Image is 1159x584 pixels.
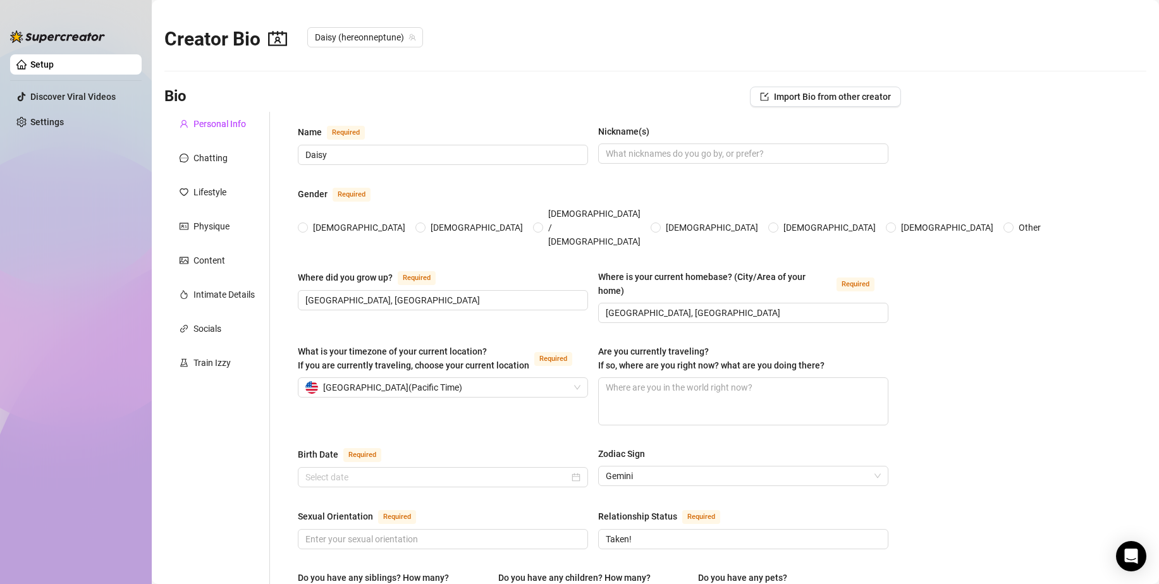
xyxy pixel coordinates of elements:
[778,221,881,234] span: [DEMOGRAPHIC_DATA]
[298,346,529,370] span: What is your timezone of your current location? If you are currently traveling, choose your curre...
[760,92,769,101] span: import
[180,119,188,128] span: user
[598,346,825,370] span: Are you currently traveling? If so, where are you right now? what are you doing there?
[426,221,528,234] span: [DEMOGRAPHIC_DATA]
[298,187,328,201] div: Gender
[606,306,878,320] input: Where is your current homebase? (City/Area of your home)
[10,30,105,43] img: logo-BBDzfeDw.svg
[327,126,365,140] span: Required
[315,28,415,47] span: Daisy (hereonneptune)
[598,447,654,461] label: Zodiac Sign
[180,358,188,367] span: experiment
[598,447,645,461] div: Zodiac Sign
[343,448,381,462] span: Required
[193,322,221,336] div: Socials
[598,509,734,524] label: Relationship Status
[30,59,54,70] a: Setup
[193,288,255,301] div: Intimate Details
[193,151,228,165] div: Chatting
[180,188,188,197] span: heart
[598,125,649,138] div: Nickname(s)
[408,33,416,41] span: team
[750,87,901,107] button: Import Bio from other creator
[661,221,763,234] span: [DEMOGRAPHIC_DATA]
[378,510,416,524] span: Required
[193,253,225,267] div: Content
[308,221,410,234] span: [DEMOGRAPHIC_DATA]
[598,270,888,298] label: Where is your current homebase? (City/Area of your home)
[268,29,287,48] span: contacts
[180,222,188,231] span: idcard
[298,125,322,139] div: Name
[298,271,393,284] div: Where did you grow up?
[606,466,881,485] span: Gemini
[193,356,231,370] div: Train Izzy
[164,87,187,107] h3: Bio
[598,125,658,138] label: Nickname(s)
[30,92,116,102] a: Discover Viral Videos
[543,207,646,248] span: [DEMOGRAPHIC_DATA] / [DEMOGRAPHIC_DATA]
[305,470,569,484] input: Birth Date
[164,27,287,51] h2: Creator Bio
[193,117,246,131] div: Personal Info
[298,509,373,523] div: Sexual Orientation
[180,290,188,299] span: fire
[606,147,878,161] input: Nickname(s)
[180,256,188,265] span: picture
[598,270,831,298] div: Where is your current homebase? (City/Area of your home)
[298,447,338,461] div: Birth Date
[180,154,188,162] span: message
[1014,221,1046,234] span: Other
[298,447,395,462] label: Birth Date
[896,221,998,234] span: [DEMOGRAPHIC_DATA]
[598,509,677,523] div: Relationship Status
[305,148,578,162] input: Name
[193,185,226,199] div: Lifestyle
[682,510,720,524] span: Required
[774,92,891,102] span: Import Bio from other creator
[30,117,64,127] a: Settings
[298,270,450,285] label: Where did you grow up?
[323,378,462,397] span: [GEOGRAPHIC_DATA] ( Pacific Time )
[305,381,318,394] img: us
[398,271,436,285] span: Required
[1116,541,1146,571] div: Open Intercom Messenger
[298,125,379,140] label: Name
[298,186,384,202] label: Gender
[180,324,188,333] span: link
[606,532,878,546] input: Relationship Status
[305,293,578,307] input: Where did you grow up?
[298,509,430,524] label: Sexual Orientation
[333,188,371,202] span: Required
[534,352,572,366] span: Required
[193,219,230,233] div: Physique
[837,277,874,291] span: Required
[305,532,578,546] input: Sexual Orientation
